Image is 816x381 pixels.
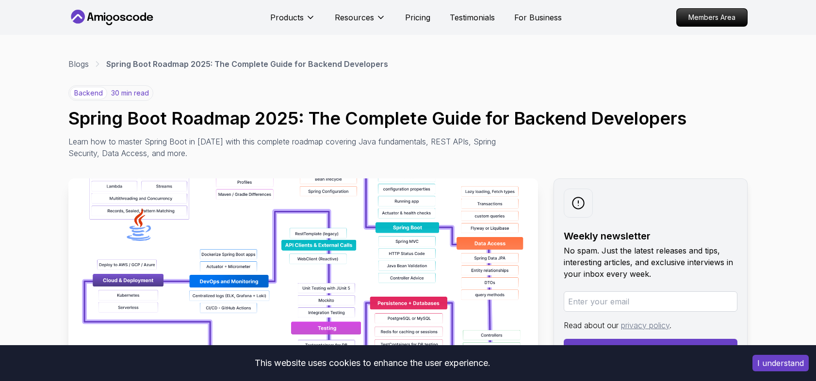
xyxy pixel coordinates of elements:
[564,339,737,358] button: Subscribe
[621,320,669,330] a: privacy policy
[564,319,737,331] p: Read about our .
[564,245,737,280] p: No spam. Just the latest releases and tips, interesting articles, and exclusive interviews in you...
[676,8,748,27] a: Members Area
[335,12,386,31] button: Resources
[7,352,738,374] div: This website uses cookies to enhance the user experience.
[450,12,495,23] a: Testimonials
[564,229,737,243] h2: Weekly newsletter
[564,291,737,312] input: Enter your email
[70,87,107,99] p: backend
[270,12,304,23] p: Products
[752,355,809,371] button: Accept cookies
[335,12,374,23] p: Resources
[68,109,748,128] h1: Spring Boot Roadmap 2025: The Complete Guide for Backend Developers
[106,58,388,70] p: Spring Boot Roadmap 2025: The Complete Guide for Backend Developers
[405,12,430,23] a: Pricing
[68,58,89,70] a: Blogs
[68,136,503,159] p: Learn how to master Spring Boot in [DATE] with this complete roadmap covering Java fundamentals, ...
[111,88,149,98] p: 30 min read
[514,12,562,23] a: For Business
[677,9,747,26] p: Members Area
[270,12,315,31] button: Products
